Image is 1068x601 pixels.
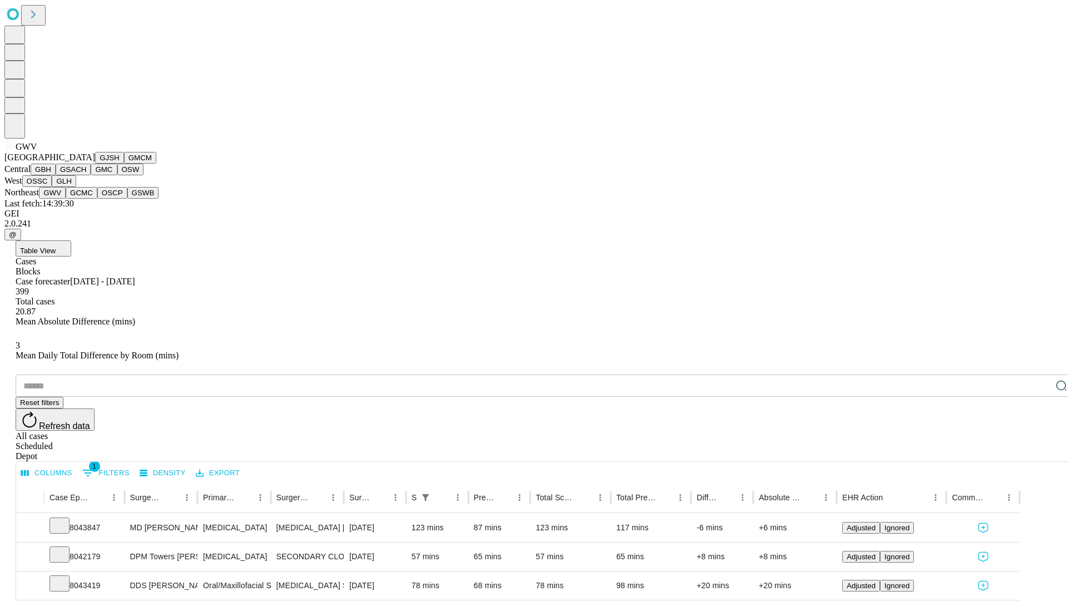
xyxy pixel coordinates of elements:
[137,465,189,482] button: Density
[276,572,338,600] div: [MEDICAL_DATA] SKIN [MEDICAL_DATA] AND MUSCLE
[536,572,605,600] div: 78 mins
[884,490,899,505] button: Sort
[847,582,876,590] span: Adjusted
[66,187,97,199] button: GCMC
[164,490,179,505] button: Sort
[91,164,117,175] button: GMC
[884,582,909,590] span: Ignored
[474,493,496,502] div: Predicted In Room Duration
[412,572,463,600] div: 78 mins
[22,577,38,596] button: Expand
[372,490,388,505] button: Sort
[880,551,914,563] button: Ignored
[536,543,605,571] div: 57 mins
[696,543,748,571] div: +8 mins
[9,230,17,239] span: @
[803,490,818,505] button: Sort
[474,543,525,571] div: 65 mins
[50,572,119,600] div: 8043419
[253,490,268,505] button: Menu
[418,490,433,505] div: 1 active filter
[4,188,39,197] span: Northeast
[89,461,100,472] span: 1
[818,490,834,505] button: Menu
[95,152,124,164] button: GJSH
[4,199,74,208] span: Last fetch: 14:39:30
[4,152,95,162] span: [GEOGRAPHIC_DATA]
[616,493,656,502] div: Total Predicted Duration
[91,490,106,505] button: Sort
[39,187,66,199] button: GWV
[276,543,338,571] div: SECONDARY CLOSURE [MEDICAL_DATA] EXTENSIVE
[16,341,20,350] span: 3
[880,522,914,534] button: Ignored
[349,572,400,600] div: [DATE]
[80,464,132,482] button: Show filters
[418,490,433,505] button: Show filters
[412,493,417,502] div: Scheduled In Room Duration
[31,164,56,175] button: GBH
[4,209,1064,219] div: GEI
[884,524,909,532] span: Ignored
[117,164,144,175] button: OSW
[952,493,984,502] div: Comments
[673,490,688,505] button: Menu
[759,572,831,600] div: +20 mins
[847,524,876,532] span: Adjusted
[50,543,119,571] div: 8042179
[193,465,243,482] button: Export
[847,553,876,561] span: Adjusted
[496,490,512,505] button: Sort
[16,240,71,257] button: Table View
[127,187,159,199] button: GSWB
[106,490,122,505] button: Menu
[434,490,450,505] button: Sort
[474,514,525,542] div: 87 mins
[474,572,525,600] div: 68 mins
[735,490,750,505] button: Menu
[616,543,686,571] div: 65 mins
[18,465,75,482] button: Select columns
[4,219,1064,229] div: 2.0.241
[203,543,265,571] div: [MEDICAL_DATA]
[986,490,1001,505] button: Sort
[16,297,55,306] span: Total cases
[16,351,179,360] span: Mean Daily Total Difference by Room (mins)
[1001,490,1017,505] button: Menu
[4,229,21,240] button: @
[4,176,22,185] span: West
[97,187,127,199] button: OSCP
[203,514,265,542] div: [MEDICAL_DATA]
[237,490,253,505] button: Sort
[696,493,718,502] div: Difference
[412,543,463,571] div: 57 mins
[349,543,400,571] div: [DATE]
[759,543,831,571] div: +8 mins
[512,490,527,505] button: Menu
[657,490,673,505] button: Sort
[842,580,880,592] button: Adjusted
[842,522,880,534] button: Adjusted
[16,317,135,326] span: Mean Absolute Difference (mins)
[412,514,463,542] div: 123 mins
[536,514,605,542] div: 123 mins
[20,398,59,407] span: Reset filters
[16,397,63,408] button: Reset filters
[16,408,95,431] button: Refresh data
[130,572,192,600] div: DDS [PERSON_NAME] [PERSON_NAME] Dds
[577,490,592,505] button: Sort
[349,493,371,502] div: Surgery Date
[592,490,608,505] button: Menu
[16,142,37,151] span: GWV
[130,493,162,502] div: Surgeon Name
[56,164,91,175] button: GSACH
[70,277,135,286] span: [DATE] - [DATE]
[179,490,195,505] button: Menu
[50,514,119,542] div: 8043847
[842,493,883,502] div: EHR Action
[759,514,831,542] div: +6 mins
[52,175,76,187] button: GLH
[203,493,235,502] div: Primary Service
[130,514,192,542] div: MD [PERSON_NAME]
[20,247,56,255] span: Table View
